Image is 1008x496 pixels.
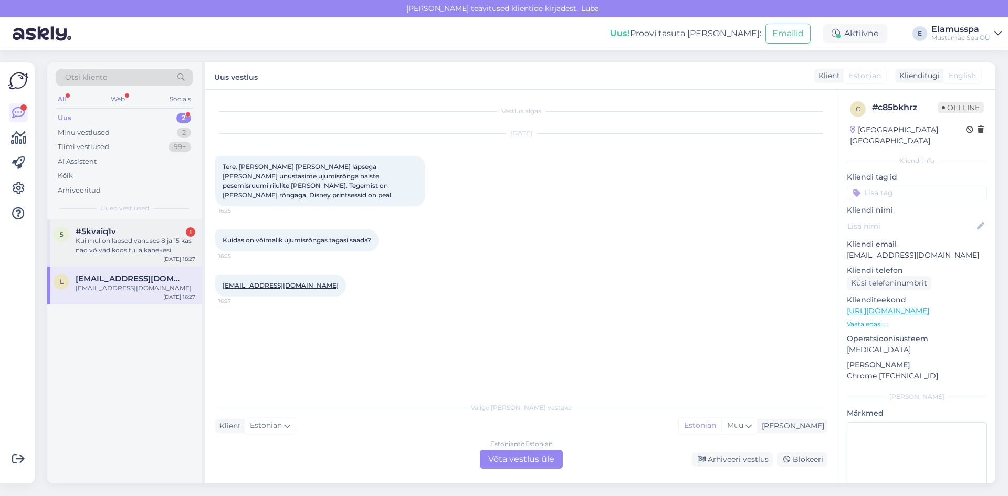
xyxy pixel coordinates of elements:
[847,265,987,276] p: Kliendi telefon
[480,450,563,469] div: Võta vestlus üle
[895,70,940,81] div: Klienditugi
[847,371,987,382] p: Chrome [TECHNICAL_ID]
[847,306,929,315] a: [URL][DOMAIN_NAME]
[223,236,371,244] span: Kuidas on võimalik ujumisrõngas tagasi saada?
[8,71,28,91] img: Askly Logo
[679,418,721,434] div: Estonian
[847,294,987,305] p: Klienditeekond
[610,28,630,38] b: Uus!
[215,420,241,431] div: Klient
[823,24,887,43] div: Aktiivne
[758,420,824,431] div: [PERSON_NAME]
[214,69,258,83] label: Uus vestlus
[177,128,191,138] div: 2
[777,452,827,467] div: Blokeeri
[727,420,743,430] span: Muu
[58,156,97,167] div: AI Assistent
[847,156,987,165] div: Kliendi info
[60,230,64,238] span: 5
[215,129,827,138] div: [DATE]
[186,227,195,237] div: 1
[847,276,931,290] div: Küsi telefoninumbrit
[912,26,927,41] div: E
[847,408,987,419] p: Märkmed
[56,92,68,106] div: All
[76,283,195,293] div: [EMAIL_ADDRESS][DOMAIN_NAME]
[847,333,987,344] p: Operatsioonisüsteem
[847,344,987,355] p: [MEDICAL_DATA]
[847,185,987,200] input: Lisa tag
[931,25,1002,42] a: ElamusspaMustamäe Spa OÜ
[215,403,827,413] div: Valige [PERSON_NAME] vastake
[60,278,64,286] span: l
[223,281,339,289] a: [EMAIL_ADDRESS][DOMAIN_NAME]
[76,236,195,255] div: Kui mul on lapsed vanuses 8 ja 15 kas nad võivad koos tulla kahekesi.
[167,92,193,106] div: Socials
[215,107,827,116] div: Vestlus algas
[814,70,840,81] div: Klient
[847,172,987,183] p: Kliendi tag'id
[765,24,811,44] button: Emailid
[949,70,976,81] span: English
[58,142,109,152] div: Tiimi vestlused
[578,4,602,13] span: Luba
[847,320,987,329] p: Vaata edasi ...
[490,439,553,449] div: Estonian to Estonian
[250,420,282,431] span: Estonian
[58,185,101,196] div: Arhiveeritud
[58,171,73,181] div: Kõik
[163,255,195,263] div: [DATE] 18:27
[847,239,987,250] p: Kliendi email
[610,27,761,40] div: Proovi tasuta [PERSON_NAME]:
[218,207,258,215] span: 16:25
[65,72,107,83] span: Otsi kliente
[847,205,987,216] p: Kliendi nimi
[849,70,881,81] span: Estonian
[58,128,110,138] div: Minu vestlused
[76,227,116,236] span: #5kvaiq1v
[872,101,938,114] div: # c85bkhrz
[58,113,71,123] div: Uus
[847,220,975,232] input: Lisa nimi
[109,92,127,106] div: Web
[692,452,773,467] div: Arhiveeri vestlus
[856,105,860,113] span: c
[847,250,987,261] p: [EMAIL_ADDRESS][DOMAIN_NAME]
[938,102,984,113] span: Offline
[100,204,149,213] span: Uued vestlused
[847,392,987,402] div: [PERSON_NAME]
[931,25,990,34] div: Elamusspa
[218,297,258,305] span: 16:27
[76,274,185,283] span: liis.piirsoo@gmail.com
[163,293,195,301] div: [DATE] 16:27
[850,124,966,146] div: [GEOGRAPHIC_DATA], [GEOGRAPHIC_DATA]
[223,163,393,199] span: Tere. [PERSON_NAME] [PERSON_NAME] lapsega [PERSON_NAME] unustasime ujumisrõnga naiste pesemisruum...
[176,113,191,123] div: 2
[218,252,258,260] span: 16:25
[931,34,990,42] div: Mustamäe Spa OÜ
[169,142,191,152] div: 99+
[847,360,987,371] p: [PERSON_NAME]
